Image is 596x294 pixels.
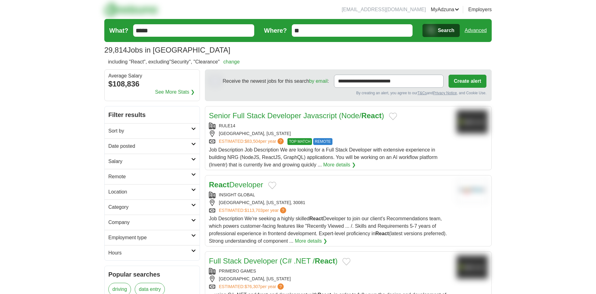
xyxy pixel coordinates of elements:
[209,268,452,274] div: PRIMERO GAMES
[104,46,230,54] h1: Jobs in [GEOGRAPHIC_DATA]
[108,142,191,150] h2: Date posted
[109,26,128,35] label: What?
[465,24,487,37] a: Advanced
[219,283,285,290] a: ESTIMATED:$76,307per year?
[245,139,260,144] span: $83,504
[219,192,255,197] a: INSIGHT GLOBAL
[457,255,488,279] img: Company logo
[389,113,397,120] button: Add to favorite jobs
[431,6,459,13] a: MyAdzuna
[108,188,191,196] h2: Location
[105,184,200,199] a: Location
[433,91,457,95] a: Privacy Notice
[342,6,426,13] li: [EMAIL_ADDRESS][DOMAIN_NAME]
[209,180,229,189] strong: React
[323,161,356,169] a: More details ❯
[105,245,200,260] a: Hours
[108,234,191,241] h2: Employment type
[245,284,260,289] span: $76,307
[315,257,335,265] strong: React
[309,78,328,84] a: by email
[108,203,191,211] h2: Category
[209,216,447,244] span: Job Description We're seeking a highly skilled Developer to join our client's Recommendations tea...
[210,90,486,96] div: By creating an alert, you agree to our and , and Cookie Use.
[108,173,191,180] h2: Remote
[309,216,323,221] strong: React
[422,24,459,37] button: Search
[438,24,454,37] span: Search
[268,182,276,189] button: Add to favorite jobs
[209,199,452,206] div: [GEOGRAPHIC_DATA], [US_STATE], 30081
[287,138,312,145] span: TOP MATCH
[361,111,382,120] strong: React
[375,231,389,236] strong: React
[209,180,263,189] a: ReactDeveloper
[105,169,200,184] a: Remote
[105,154,200,169] a: Salary
[108,270,196,279] h2: Popular searches
[108,58,240,66] h2: including "React", excluding"Security", "Clearance"
[105,215,200,230] a: Company
[219,138,285,145] a: ESTIMATED:$83,504per year?
[104,44,127,56] span: 29,814
[108,219,191,226] h2: Company
[457,110,488,133] img: Company logo
[313,138,332,145] span: REMOTE
[105,199,200,215] a: Category
[468,6,492,13] a: Employers
[104,2,157,16] img: Adzuna logo
[209,123,452,129] div: RULE14
[105,230,200,245] a: Employment type
[223,77,329,85] span: Receive the newest jobs for this search :
[209,276,452,282] div: [GEOGRAPHIC_DATA], [US_STATE]
[105,123,200,138] a: Sort by
[108,249,191,257] h2: Hours
[155,88,195,96] a: See More Stats ❯
[105,106,200,123] h2: Filter results
[342,258,350,265] button: Add to favorite jobs
[108,158,191,165] h2: Salary
[418,91,427,95] a: T&Cs
[457,179,488,203] img: Insight Global logo
[223,59,240,64] a: change
[105,138,200,154] a: Date posted
[209,257,337,265] a: Full Stack Developer (C# .NET /React)
[278,283,284,290] span: ?
[245,208,263,213] span: $113,703
[278,138,284,144] span: ?
[108,73,196,78] div: Average Salary
[209,147,437,167] span: Job Description Job Description We are looking for a Full Stack Developer with extensive experien...
[209,111,384,120] a: Senior Full Stack Developer Javascript (Node/React)
[280,207,286,213] span: ?
[264,26,287,35] label: Where?
[108,127,191,135] h2: Sort by
[449,75,486,88] button: Create alert
[219,207,287,214] a: ESTIMATED:$113,703per year?
[108,78,196,90] div: $108,836
[209,130,452,137] div: [GEOGRAPHIC_DATA], [US_STATE]
[295,237,327,245] a: More details ❯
